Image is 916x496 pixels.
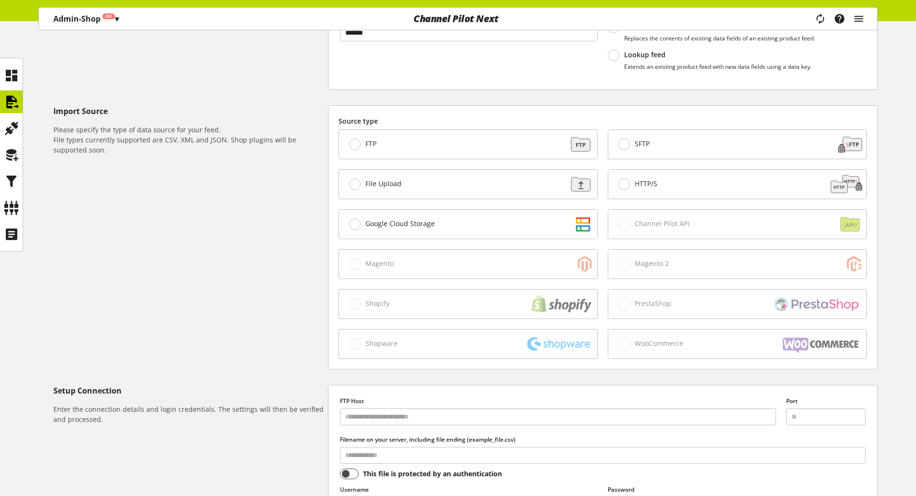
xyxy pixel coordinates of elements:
span: Username [340,485,369,494]
span: File Upload [365,179,402,188]
span: FTP Host [340,397,364,405]
img: cbdcb026b331cf72755dc691680ce42b.svg [828,175,865,194]
h6: Please specify the type of data source for your feed. File types currently supported are CSV, XML... [53,125,324,155]
span: Google Cloud Storage [365,219,435,228]
span: This file is protected by an authentication [359,469,502,479]
span: SFTP [635,140,650,148]
span: Port [786,397,798,405]
span: Password [608,485,634,494]
p: Lookup feed [624,51,812,59]
img: f3ac9b204b95d45582cf21fad1a323cf.svg [562,175,595,194]
h5: Import Source [53,105,324,117]
span: FTP [365,140,376,148]
span: Filename on your server, including file ending (example_file.csv) [340,435,515,444]
img: 88a670171dbbdb973a11352c4ab52784.svg [562,135,595,154]
p: Replaces the contents of existing data fields of an existing product feed. [624,35,815,42]
nav: main navigation [38,7,878,30]
h5: Setup Connection [53,385,324,396]
label: Source type [339,116,867,126]
span: HTTP/S [635,179,657,188]
img: 1a078d78c93edf123c3bc3fa7bc6d87d.svg [831,135,865,154]
h6: Enter the connection details and login credentials. The settings will then be verified and proces... [53,404,324,424]
p: Extends an existing product feed with new data fields using a data key. [624,63,812,70]
img: d2dddd6c468e6a0b8c3bb85ba935e383.svg [562,215,595,234]
p: Data feed [624,23,815,31]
